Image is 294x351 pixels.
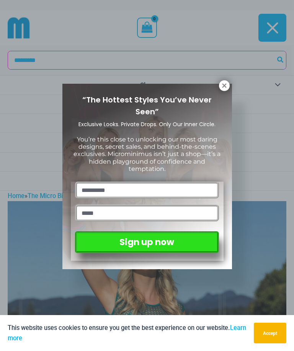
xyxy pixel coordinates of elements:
[75,231,219,253] button: Sign up now
[73,136,220,172] span: You’re this close to unlocking our most daring designs, secret sales, and behind-the-scenes exclu...
[78,120,216,128] span: Exclusive Looks. Private Drops. Only Our Inner Circle.
[219,80,230,91] button: Close
[82,94,212,117] span: “The Hottest Styles You’ve Never Seen”
[8,323,248,343] p: This website uses cookies to ensure you get the best experience on our website.
[8,324,246,342] a: Learn more
[254,323,286,343] button: Accept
